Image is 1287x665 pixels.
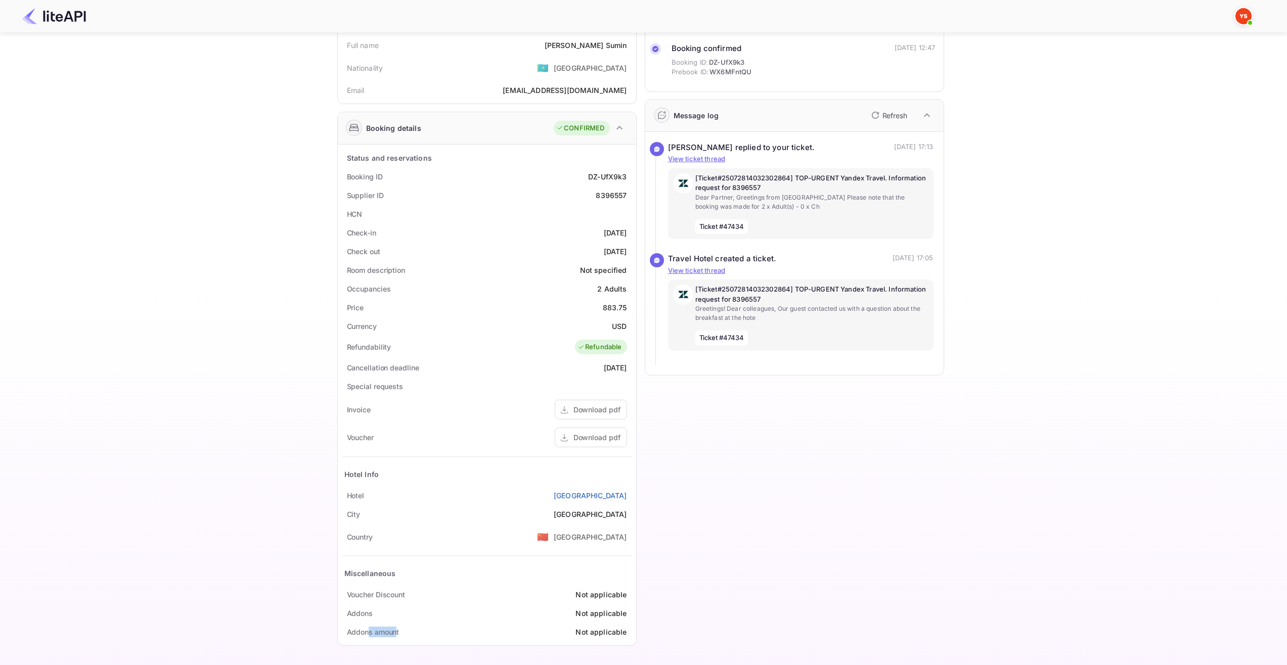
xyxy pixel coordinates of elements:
[347,302,364,313] div: Price
[22,8,86,24] img: LiteAPI Logo
[347,321,377,331] div: Currency
[695,304,928,322] p: Greetings! Dear colleagues, Our guest contacted us with a question about the breakfast at the hote
[347,209,363,219] div: HCN
[537,59,549,77] span: United States
[612,321,627,331] div: USD
[575,608,627,619] div: Not applicable
[347,342,391,352] div: Refundability
[695,284,928,304] p: [Ticket#25072814032302864] TOP-URGENT Yandex Travel. Information request for 8396557
[895,43,936,53] div: [DATE] 12:47
[347,265,405,275] div: Room description
[347,608,373,619] div: Addons
[344,469,379,480] div: Hotel Info
[709,58,744,68] span: DZ-UfX9k3
[347,627,400,637] div: Addons amount
[597,283,627,294] div: 2 Adults
[894,142,934,154] p: [DATE] 17:13
[347,227,376,238] div: Check-in
[545,40,627,51] div: [PERSON_NAME] Sumin
[503,85,627,96] div: [EMAIL_ADDRESS][DOMAIN_NAME]
[556,123,604,133] div: CONFIRMED
[672,58,708,68] span: Booking ID:
[893,253,934,265] p: [DATE] 17:05
[695,173,928,193] p: [Ticket#25072814032302864] TOP-URGENT Yandex Travel. Information request for 8396557
[554,532,627,542] div: [GEOGRAPHIC_DATA]
[347,589,405,600] div: Voucher Discount
[347,490,365,501] div: Hotel
[347,432,374,443] div: Voucher
[347,246,380,257] div: Check out
[865,107,911,123] button: Refresh
[347,153,432,163] div: Status and reservations
[347,404,371,415] div: Invoice
[603,302,627,313] div: 883.75
[668,154,934,164] p: View ticket thread
[668,253,777,265] div: Travel Hotel created a ticket.
[695,219,748,234] span: Ticket #47434
[347,381,403,392] div: Special requests
[554,63,627,73] div: [GEOGRAPHIC_DATA]
[709,67,751,77] span: WX6MFntQU
[672,43,752,55] div: Booking confirmed
[672,67,709,77] span: Prebook ID:
[366,123,421,133] div: Booking details
[347,40,379,51] div: Full name
[347,362,419,373] div: Cancellation deadline
[554,509,627,519] div: [GEOGRAPHIC_DATA]
[604,246,627,257] div: [DATE]
[604,362,627,373] div: [DATE]
[668,142,815,154] div: [PERSON_NAME] replied to your ticket.
[882,110,907,121] p: Refresh
[347,532,373,542] div: Country
[554,490,627,501] a: [GEOGRAPHIC_DATA]
[347,283,391,294] div: Occupancies
[578,342,622,352] div: Refundable
[673,173,693,194] img: AwvSTEc2VUhQAAAAAElFTkSuQmCC
[596,190,627,201] div: 8396557
[695,193,928,211] p: Dear Partner, Greetings from [GEOGRAPHIC_DATA] Please note that the booking was made for 2 x Adul...
[347,63,383,73] div: Nationality
[668,266,934,276] p: View ticket thread
[347,85,365,96] div: Email
[673,284,693,305] img: AwvSTEc2VUhQAAAAAElFTkSuQmCC
[1235,8,1252,24] img: Yandex Support
[575,589,627,600] div: Not applicable
[537,528,549,546] span: United States
[344,568,396,579] div: Miscellaneous
[588,171,627,182] div: DZ-UfX9k3
[674,110,719,121] div: Message log
[580,265,627,275] div: Not specified
[695,330,748,346] span: Ticket #47434
[575,627,627,637] div: Not applicable
[347,509,361,519] div: City
[347,190,384,201] div: Supplier ID
[347,171,383,182] div: Booking ID
[573,404,620,415] div: Download pdf
[604,227,627,238] div: [DATE]
[573,432,620,443] div: Download pdf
